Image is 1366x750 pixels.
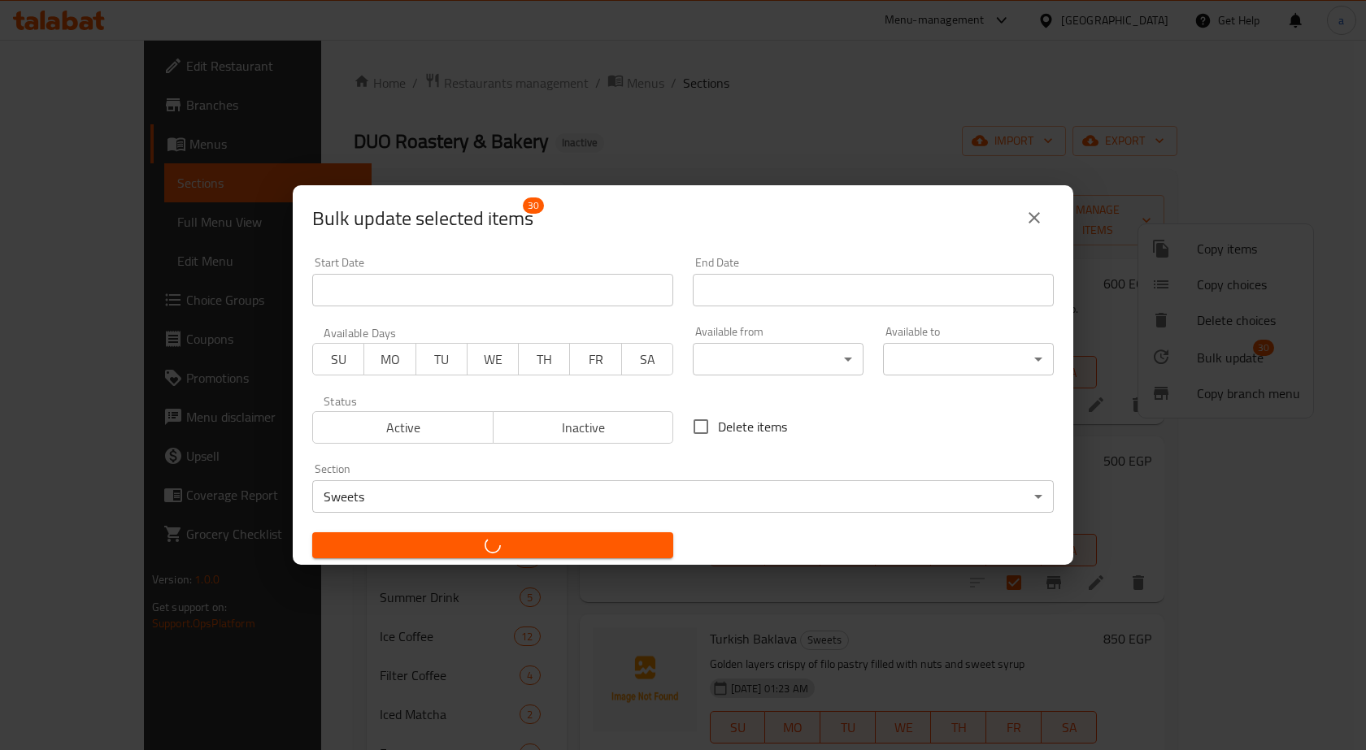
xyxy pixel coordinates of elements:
[312,411,494,444] button: Active
[629,348,667,371] span: SA
[576,348,615,371] span: FR
[474,348,512,371] span: WE
[423,348,461,371] span: TU
[493,411,674,444] button: Inactive
[371,348,409,371] span: MO
[883,343,1054,375] div: ​
[1015,198,1054,237] button: close
[525,348,563,371] span: TH
[621,343,673,375] button: SA
[312,206,533,232] span: Selected items count
[312,480,1054,513] div: Sweets
[523,197,544,214] span: 30
[569,343,621,375] button: FR
[467,343,519,375] button: WE
[518,343,570,375] button: TH
[320,348,358,371] span: SU
[415,343,468,375] button: TU
[693,343,864,375] div: ​
[320,416,487,440] span: Active
[718,417,787,436] span: Delete items
[312,343,364,375] button: SU
[363,343,415,375] button: MO
[500,416,668,440] span: Inactive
